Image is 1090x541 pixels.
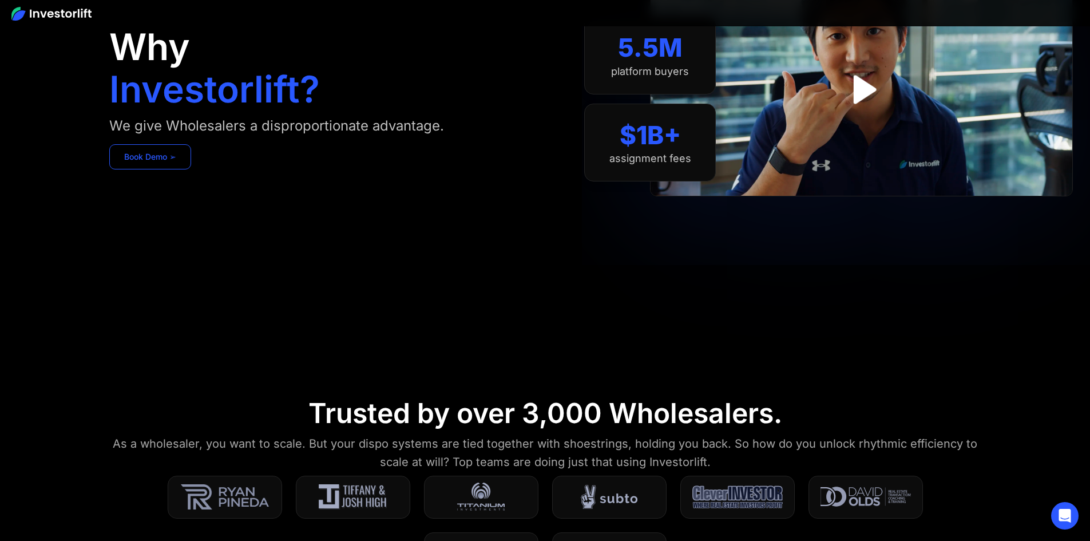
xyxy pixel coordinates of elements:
div: Trusted by over 3,000 Wholesalers. [308,397,782,430]
div: As a wholesaler, you want to scale. But your dispo systems are tied together with shoestrings, ho... [109,435,981,471]
h1: Investorlift? [109,71,320,108]
a: open lightbox [836,64,887,115]
div: 5.5M [618,33,683,63]
div: Open Intercom Messenger [1051,502,1079,530]
div: $1B+ [620,120,681,151]
iframe: Customer reviews powered by Trustpilot [776,202,948,216]
a: Book Demo ➢ [109,144,191,169]
h1: Why [109,29,190,65]
div: assignment fees [609,152,691,165]
div: platform buyers [611,65,689,78]
div: We give Wholesalers a disproportionate advantage. [109,117,444,135]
